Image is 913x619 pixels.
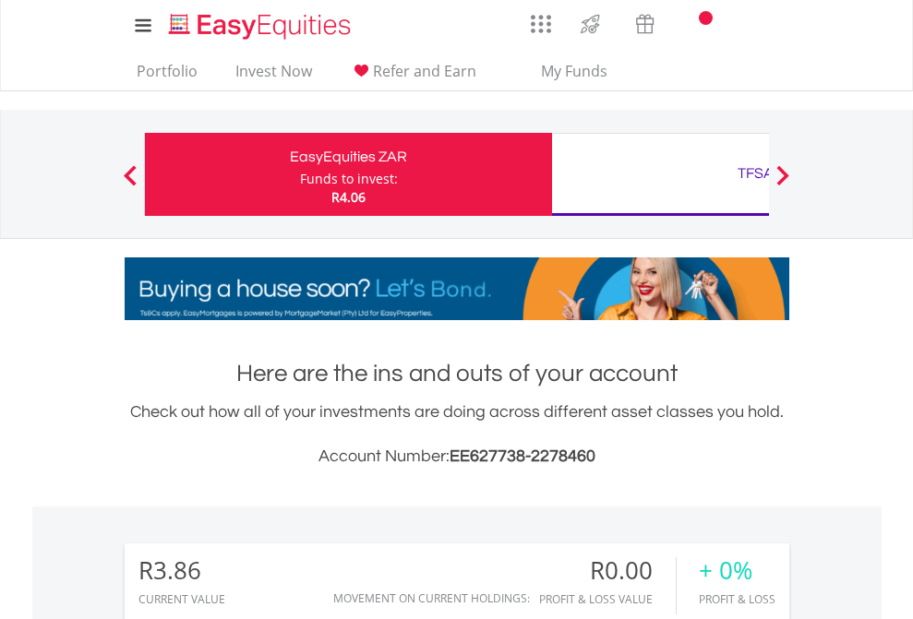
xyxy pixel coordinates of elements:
[373,61,476,81] span: Refer and Earn
[672,5,719,42] a: Notifications
[766,5,813,45] a: My Profile
[630,9,660,39] img: vouchers-v2.svg
[699,557,775,584] div: + 0%
[450,447,595,465] span: EE627738-2278460
[138,557,225,584] div: R3.86
[575,9,606,39] img: thrive-v2.svg
[539,593,676,605] div: Profit & Loss Value
[162,5,358,42] a: Home page
[514,59,635,83] span: My Funds
[333,592,530,604] div: Movement on Current Holdings:
[719,5,766,42] a: FAQ's and Support
[138,593,225,605] div: CURRENT VALUE
[342,62,484,90] a: Refer and Earn
[618,5,672,39] a: Vouchers
[129,62,205,90] a: Portfolio
[300,170,398,188] div: Funds to invest:
[228,62,319,90] a: Invest Now
[331,188,366,206] span: R4.06
[156,144,541,170] div: EasyEquities ZAR
[531,14,551,34] img: grid-menu-icon.svg
[125,357,789,390] h1: Here are the ins and outs of your account
[125,444,789,470] h3: Account Number:
[519,5,563,34] a: AppsGrid
[125,257,789,320] img: EasyMortage Promotion Banner
[764,174,801,193] button: Next
[539,557,676,584] div: R0.00
[125,399,789,470] div: Check out how all of your investments are doing across different asset classes you hold.
[112,174,149,193] button: Previous
[165,11,358,42] img: EasyEquities_Logo.png
[699,593,775,605] div: Profit & Loss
